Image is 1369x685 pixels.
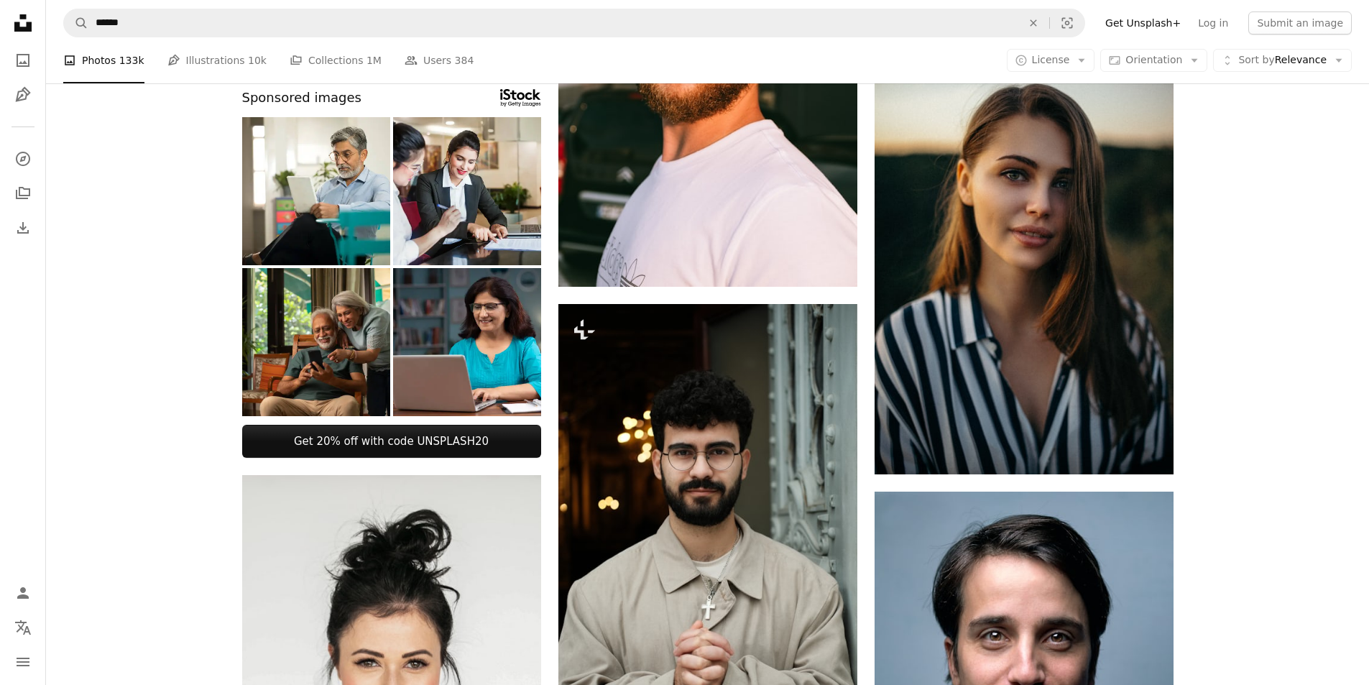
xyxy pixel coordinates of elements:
[1238,54,1274,65] span: Sort by
[1032,54,1070,65] span: License
[9,648,37,676] button: Menu
[9,46,37,75] a: Photos
[558,522,857,535] a: a man with a beard and glasses holding a cross
[64,9,88,37] button: Search Unsplash
[290,37,382,83] a: Collections 1M
[1050,9,1084,37] button: Visual search
[1018,9,1049,37] button: Clear
[242,88,361,109] span: Sponsored images
[9,81,37,109] a: Illustrations
[9,179,37,208] a: Collections
[9,613,37,642] button: Language
[367,52,382,68] span: 1M
[9,579,37,607] a: Log in / Sign up
[1248,12,1352,35] button: Submit an image
[9,213,37,242] a: Download History
[393,117,541,265] img: Signing a contract
[9,9,37,40] a: Home — Unsplash
[455,52,474,68] span: 384
[1097,12,1189,35] a: Get Unsplash+
[1213,49,1352,72] button: Sort byRelevance
[1100,49,1207,72] button: Orientation
[167,37,267,83] a: Illustrations 10k
[242,117,390,265] img: Businessman text messaging using digital tablet
[875,27,1174,474] img: smiling woman wearing white and black pinstriped collared top
[1007,49,1095,72] button: License
[242,268,390,416] img: Senior couple using social media over cellphone at home
[1125,54,1182,65] span: Orientation
[875,244,1174,257] a: smiling woman wearing white and black pinstriped collared top
[242,656,541,669] a: woman in white crew neck shirt smiling
[1189,12,1237,35] a: Log in
[405,37,474,83] a: Users 384
[9,144,37,173] a: Explore
[393,268,541,416] img: Woman Working From Home On Laptop, stock photo
[63,9,1085,37] form: Find visuals sitewide
[1238,53,1327,68] span: Relevance
[242,425,541,458] a: Get 20% off with code UNSPLASH20
[248,52,267,68] span: 10k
